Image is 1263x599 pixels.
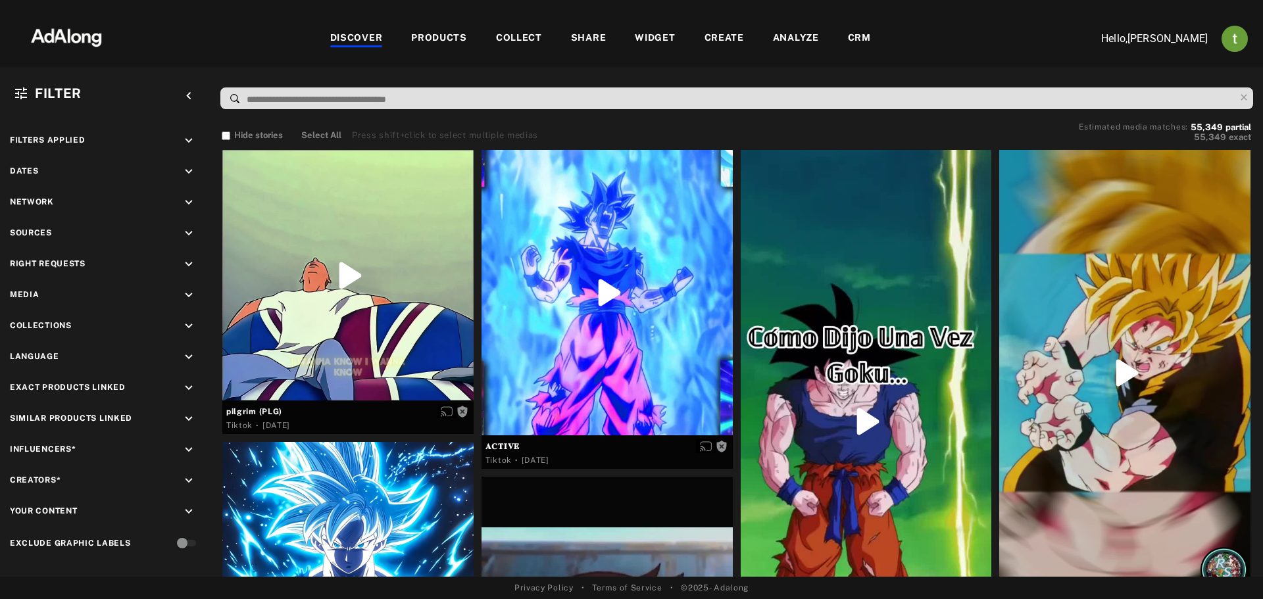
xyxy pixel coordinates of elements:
button: Enable diffusion on this media [437,404,457,418]
button: Enable diffusion on this media [696,439,716,453]
span: Filter [35,85,82,101]
i: keyboard_arrow_left [182,89,196,103]
div: COLLECT [496,31,542,47]
span: 𝐀𝐂𝐓𝐈𝐕𝐄 [485,441,729,452]
span: • [582,582,585,594]
span: pilgrim (PLG) [226,406,470,418]
i: keyboard_arrow_down [182,319,196,333]
div: PRODUCTS [411,31,467,47]
span: Similar Products Linked [10,414,132,423]
div: Exclude Graphic Labels [10,537,130,549]
span: Media [10,290,39,299]
i: keyboard_arrow_down [182,195,196,210]
img: 63233d7d88ed69de3c212112c67096b6.png [9,16,124,56]
span: Exact Products Linked [10,383,126,392]
i: keyboard_arrow_down [182,350,196,364]
i: keyboard_arrow_down [182,443,196,457]
a: Privacy Policy [514,582,574,594]
span: Creators* [10,475,61,485]
span: · [256,420,259,431]
i: keyboard_arrow_down [182,133,196,148]
a: Terms of Service [592,582,662,594]
span: Rights not requested [716,441,728,450]
div: Tiktok [485,454,512,466]
div: CREATE [705,31,744,47]
button: 55,349exact [1079,131,1251,144]
button: Account settings [1218,22,1251,55]
span: · [515,455,518,466]
span: Filters applied [10,135,86,145]
span: Influencers* [10,444,76,454]
span: 55,349 [1194,132,1226,142]
i: keyboard_arrow_down [182,226,196,241]
div: ANALYZE [773,31,819,47]
span: 55,349 [1191,122,1223,132]
div: WIDGET [635,31,675,47]
div: CRM [848,31,871,47]
time: 2025-07-25T00:00:00.000Z [262,421,290,430]
div: DISCOVER [330,31,383,47]
span: Network [10,197,54,206]
i: keyboard_arrow_down [182,381,196,395]
div: SHARE [571,31,607,47]
i: keyboard_arrow_down [182,164,196,179]
i: keyboard_arrow_down [182,257,196,272]
i: keyboard_arrow_down [182,504,196,519]
i: keyboard_arrow_down [182,288,196,302]
span: Rights not requested [457,406,468,416]
time: 2025-07-22T00:00:00.000Z [522,456,549,465]
button: Select All [301,129,341,142]
button: 55,349partial [1191,124,1251,131]
span: • [670,582,674,594]
span: Language [10,352,59,361]
span: Collections [10,321,72,330]
i: keyboard_arrow_down [182,412,196,426]
img: ACg8ocJj1Mp6hOb8A41jL1uwSMxz7God0ICt0FEFk954meAQ=s96-c [1222,26,1248,52]
span: Dates [10,166,39,176]
span: Right Requests [10,259,86,268]
span: Estimated media matches: [1079,122,1188,132]
div: Tiktok [226,419,253,431]
i: keyboard_arrow_down [182,473,196,488]
div: Press shift+click to select multiple medias [352,129,538,142]
span: Sources [10,228,52,237]
p: Hello, [PERSON_NAME] [1076,31,1208,47]
button: Hide stories [222,129,283,142]
span: © 2025 - Adalong [681,582,749,594]
span: Your Content [10,506,77,515]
